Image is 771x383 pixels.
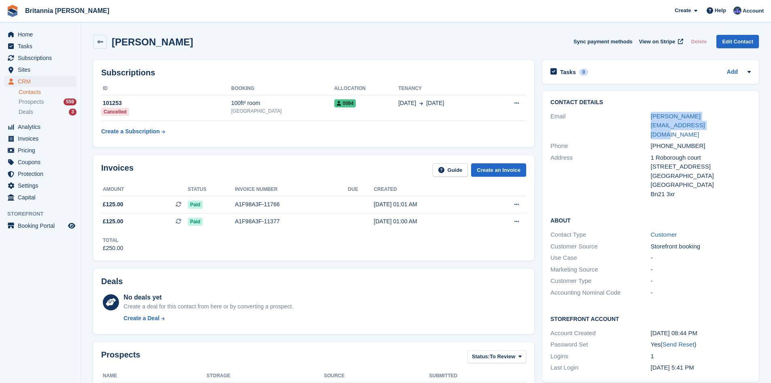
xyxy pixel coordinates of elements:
span: Pricing [18,145,66,156]
div: Storefront booking [651,242,751,251]
a: menu [4,145,76,156]
a: menu [4,192,76,203]
span: Settings [18,180,66,191]
a: View on Stripe [636,35,685,48]
span: £125.00 [103,217,123,226]
th: Amount [101,183,188,196]
a: menu [4,52,76,64]
span: Paid [188,218,203,226]
th: ID [101,82,231,95]
a: menu [4,76,76,87]
a: menu [4,29,76,40]
h2: Invoices [101,163,134,177]
div: No deals yet [123,293,293,302]
div: Phone [550,141,650,151]
div: 100ft² room [231,99,334,107]
a: Britannia [PERSON_NAME] [22,4,113,17]
button: Delete [688,35,710,48]
h2: About [550,216,751,224]
span: 0084 [334,99,356,107]
div: Contact Type [550,230,650,240]
div: 3 [69,109,76,116]
a: Guide [433,163,468,177]
a: menu [4,121,76,133]
span: CRM [18,76,66,87]
span: Analytics [18,121,66,133]
a: Create a Deal [123,314,293,323]
h2: Prospects [101,350,140,365]
div: Customer Type [550,276,650,286]
span: To Review [490,353,515,361]
div: 101253 [101,99,231,107]
div: Yes [651,340,751,349]
div: - [651,288,751,297]
span: Tasks [18,41,66,52]
a: menu [4,41,76,52]
div: [DATE] 01:01 AM [374,200,484,209]
h2: Storefront Account [550,315,751,323]
span: Deals [19,108,33,116]
div: Create a Subscription [101,127,160,136]
a: Preview store [67,221,76,231]
div: 559 [64,98,76,105]
span: £125.00 [103,200,123,209]
div: Cancelled [101,108,129,116]
th: Name [101,370,206,383]
button: Sync payment methods [573,35,633,48]
span: [DATE] [426,99,444,107]
a: Create an Invoice [471,163,526,177]
span: Invoices [18,133,66,144]
div: Create a deal for this contact from here or by converting a prospect. [123,302,293,311]
time: 2025-08-12 16:41:38 UTC [651,364,694,371]
div: [GEOGRAPHIC_DATA] [231,107,334,115]
div: Logins [550,352,650,361]
a: Edit Contact [716,35,759,48]
span: Prospects [19,98,44,106]
span: Home [18,29,66,40]
span: Sites [18,64,66,75]
span: Protection [18,168,66,180]
div: Customer Source [550,242,650,251]
img: Lee Cradock [733,6,741,15]
a: menu [4,133,76,144]
span: Subscriptions [18,52,66,64]
div: 1 [651,352,751,361]
span: Status: [472,353,490,361]
span: Account [743,7,764,15]
th: Status [188,183,235,196]
div: Use Case [550,253,650,263]
div: 1 Roborough court [STREET_ADDRESS] [651,153,751,171]
a: menu [4,220,76,231]
a: menu [4,180,76,191]
a: Contacts [19,88,76,96]
div: [DATE] 01:00 AM [374,217,484,226]
div: A1F98A3F-11766 [235,200,348,209]
div: Email [550,112,650,139]
div: - [651,265,751,274]
div: 0 [579,68,588,76]
th: Allocation [334,82,398,95]
div: £250.00 [103,244,123,252]
a: Customer [651,231,677,238]
span: Coupons [18,156,66,168]
div: Total [103,237,123,244]
a: menu [4,64,76,75]
span: Booking Portal [18,220,66,231]
a: menu [4,168,76,180]
th: Submitted [429,370,490,383]
div: Password Set [550,340,650,349]
span: ( ) [661,341,696,348]
div: - [651,253,751,263]
h2: Deals [101,277,123,286]
span: Help [715,6,726,15]
a: Deals 3 [19,108,76,116]
div: [DATE] 08:44 PM [651,329,751,338]
span: Storefront [7,210,81,218]
div: Create a Deal [123,314,159,323]
a: Add [727,68,738,77]
span: Capital [18,192,66,203]
div: Address [550,153,650,199]
div: [PHONE_NUMBER] [651,141,751,151]
th: Storage [206,370,324,383]
div: Bn21 3xr [651,190,751,199]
